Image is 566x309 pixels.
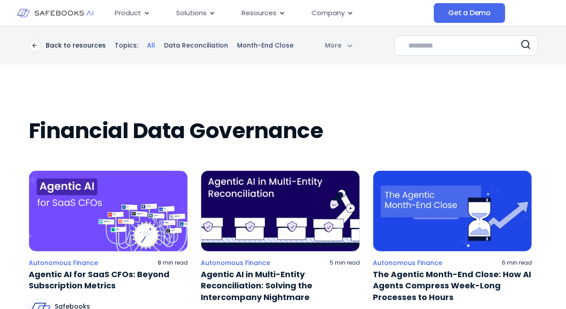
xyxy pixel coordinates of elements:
[311,8,345,18] span: Company
[330,259,360,266] p: 5 min read
[242,8,277,18] span: Resources
[373,269,532,303] a: The Agentic Month-End Close: How AI Agents Compress Week-Long Processes to Hours
[29,170,188,252] img: a purple background with a clock surrounded by lots of tags
[115,41,138,50] p: Topics:
[115,8,141,18] span: Product
[502,259,532,266] p: 6 min read
[373,259,442,267] a: Autonomous Finance
[176,8,207,18] span: Solutions
[29,39,106,52] a: Back to resources
[147,41,155,50] a: All
[164,41,228,50] a: Data Reconciliation
[158,259,188,266] p: 8 min read
[448,9,491,17] span: Get a Demo
[108,4,434,22] div: Menu Toggle
[201,259,270,267] a: Autonomous Finance
[237,41,294,50] a: Month-End Close
[108,4,434,22] nav: Menu
[201,269,360,303] a: Agentic AI in Multi-Entity Reconciliation: Solving the Intercompany Nightmare
[373,170,532,252] img: an hourglass with an arrow pointing to the right
[29,269,188,291] a: Agentic AI for SaaS CFOs: Beyond Subscription Metrics
[46,41,106,49] p: Back to resources
[29,259,98,267] a: Autonomous Finance
[314,41,352,50] div: More
[29,118,538,144] h2: Financial Data Governance
[434,3,505,23] a: Get a Demo
[201,170,360,252] img: a purple background with a line of boxes and a robot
